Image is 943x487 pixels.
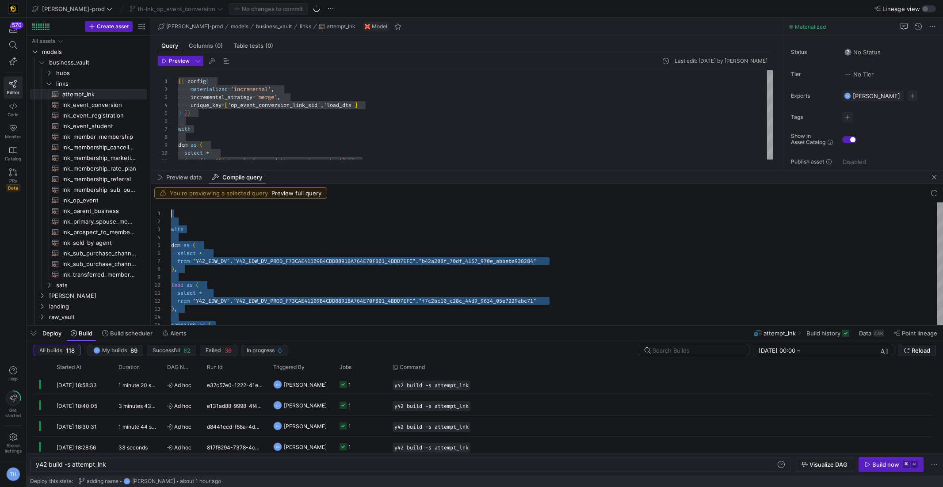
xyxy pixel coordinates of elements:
[42,47,145,57] span: models
[62,270,137,280] span: lnk_transferred_membership​​​​​​​​​​
[62,164,137,174] span: lnk_membership_rate_plan​​​​​​​​​​
[791,71,835,77] span: Tier
[4,387,23,422] button: Getstarted
[388,297,416,304] span: 4BDD7EFC"
[167,375,196,396] span: Ad hoc
[62,195,137,205] span: lnk_op_event​​​​​​​​​​
[228,102,355,109] span: 'op_event_conversion_link_sid','load_dts'
[97,23,129,30] span: Create asset
[795,23,826,30] span: Materialized
[855,326,888,341] button: Data44K
[202,416,268,436] div: d8441ecd-f68a-4d3d-bf36-41c9a9e46d4d
[273,364,305,370] span: Triggered By
[30,184,147,195] a: lnk_membership_sub_purchase_channel​​​​​​​​​​
[170,190,268,197] span: You're previewing a selected query
[208,321,211,328] span: (
[156,21,225,32] button: [PERSON_NAME]-prod
[187,282,193,289] span: as
[400,364,425,370] span: Command
[56,79,145,89] span: links
[873,330,884,337] div: 44K
[32,38,55,44] div: All assets
[171,242,180,249] span: dcm
[184,110,187,117] span: }
[231,86,271,93] span: 'incremental'
[151,273,160,281] div: 9
[62,110,137,121] span: lnk_event_registration​​​​​​​​​​
[30,195,147,205] a: lnk_op_event​​​​​​​​​​
[158,117,168,125] div: 6
[184,157,197,164] span: from
[187,78,206,85] span: config
[151,257,160,265] div: 7
[233,297,388,304] span: "Y42_EDW_DV_PROD_F73CAE41109B4CDD8891BA764E70FB01_
[797,347,800,354] span: –
[147,345,196,356] button: Successful82
[254,21,294,32] button: business_vault
[49,323,145,333] span: staging
[5,443,22,453] span: Space settings
[30,248,147,259] div: Press SPACE to select this row.
[174,305,177,312] span: ,
[30,195,147,205] div: Press SPACE to select this row.
[30,131,147,142] a: lnk_member_membership​​​​​​​​​​
[252,94,256,101] span: =
[675,58,767,64] div: Last edit: [DATE] by [PERSON_NAME]
[30,205,147,216] div: Press SPACE to select this row.
[158,133,168,141] div: 8
[859,330,871,337] span: Data
[178,126,191,133] span: with
[62,206,137,216] span: lnk_parent_business​​​​​​​​​​
[30,78,147,89] div: Press SPACE to select this row.
[4,21,23,37] button: 570
[39,347,62,354] span: All builds
[348,374,351,395] div: 1
[193,297,230,304] span: "Y42_EDW_DV"
[202,395,268,415] div: e131ad88-9998-4f43-8da1-aa93039dcb10
[327,23,355,30] span: attempt_lnk
[30,36,147,46] div: Press SPACE to select this row.
[49,312,145,322] span: raw_vault
[6,467,20,481] div: TH
[30,110,147,121] div: Press SPACE to select this row.
[872,461,899,468] div: Build now
[30,237,147,248] div: Press SPACE to select this row.
[187,110,191,117] span: }
[177,297,190,304] span: from
[30,259,147,269] a: lnk_sub_purchase_channel_weekly_forecast​​​​​​​​​​
[196,282,199,289] span: (
[10,22,23,29] div: 570
[340,364,351,370] span: Jobs
[241,345,287,356] button: In progress0
[230,258,233,265] span: .
[8,112,19,117] span: Code
[7,90,19,95] span: Editor
[177,258,190,265] span: from
[191,86,228,93] span: materialized
[206,347,221,354] span: Failed
[158,149,168,157] div: 10
[317,21,358,32] button: attempt_lnk
[231,23,248,30] span: models
[158,56,193,66] button: Preview
[158,157,168,165] div: 11
[233,258,388,265] span: "Y42_EDW_DV_PROD_F73CAE41109B4CDD8891BA764E70FB01_
[30,312,147,322] div: Press SPACE to select this row.
[151,313,160,321] div: 14
[98,326,157,341] button: Build scheduler
[30,110,147,121] a: lnk_event_registration​​​​​​​​​​
[30,290,147,301] div: Press SPACE to select this row.
[30,216,147,227] a: lnk_primary_spouse_member_grouping​​​​​​​​​​
[225,347,232,354] span: 36
[193,242,196,249] span: (
[9,178,17,183] span: PRs
[802,347,860,354] input: End datetime
[30,269,147,280] div: Press SPACE to select this row.
[30,174,147,184] div: Press SPACE to select this row.
[284,374,327,395] span: [PERSON_NAME]
[284,395,327,416] span: [PERSON_NAME]
[85,21,133,32] button: Create asset
[30,322,147,333] div: Press SPACE to select this row.
[62,227,137,237] span: lnk_prospect_to_member_conversion​​​​​​​​​​
[30,142,147,152] div: Press SPACE to select this row.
